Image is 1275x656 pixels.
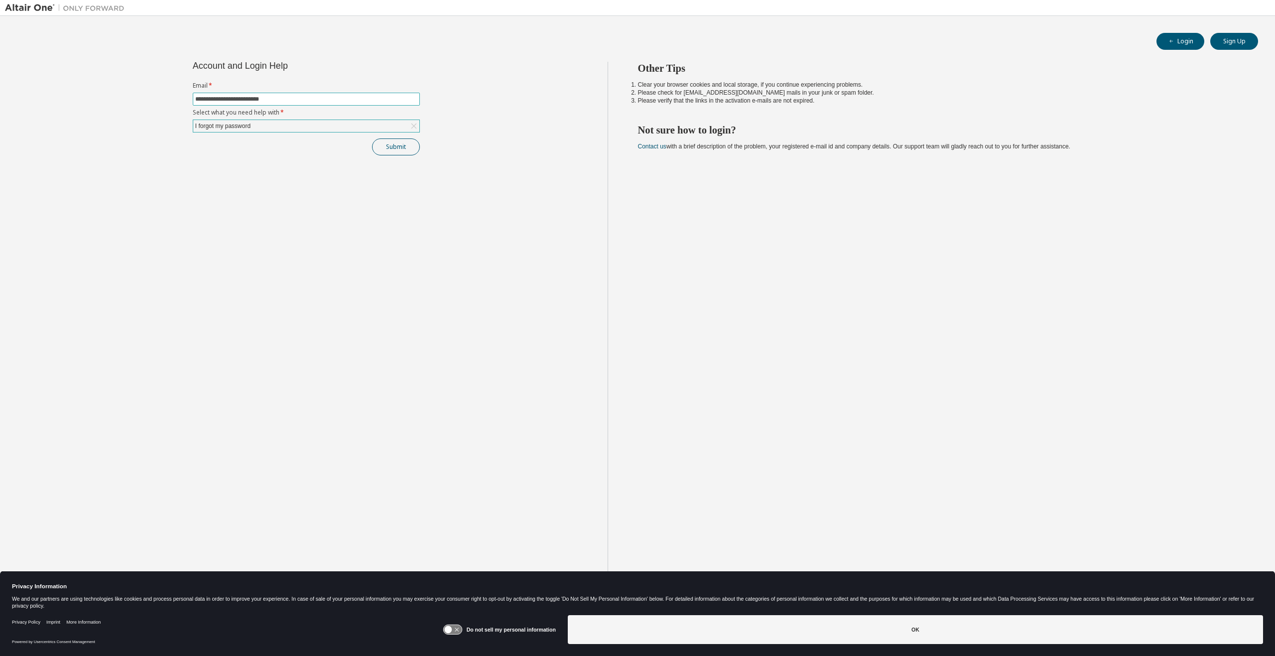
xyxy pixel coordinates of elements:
div: I forgot my password [193,120,419,132]
button: Submit [372,138,420,155]
img: Altair One [5,3,129,13]
label: Select what you need help with [193,109,420,117]
button: Login [1156,33,1204,50]
div: I forgot my password [194,121,252,131]
li: Please verify that the links in the activation e-mails are not expired. [638,97,1241,105]
button: Sign Up [1210,33,1258,50]
li: Clear your browser cookies and local storage, if you continue experiencing problems. [638,81,1241,89]
div: Account and Login Help [193,62,375,70]
li: Please check for [EMAIL_ADDRESS][DOMAIN_NAME] mails in your junk or spam folder. [638,89,1241,97]
a: Contact us [638,143,666,150]
keeper-lock: Open Keeper Popup [404,93,416,105]
label: Email [193,82,420,90]
span: with a brief description of the problem, your registered e-mail id and company details. Our suppo... [638,143,1070,150]
h2: Not sure how to login? [638,124,1241,136]
h2: Other Tips [638,62,1241,75]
